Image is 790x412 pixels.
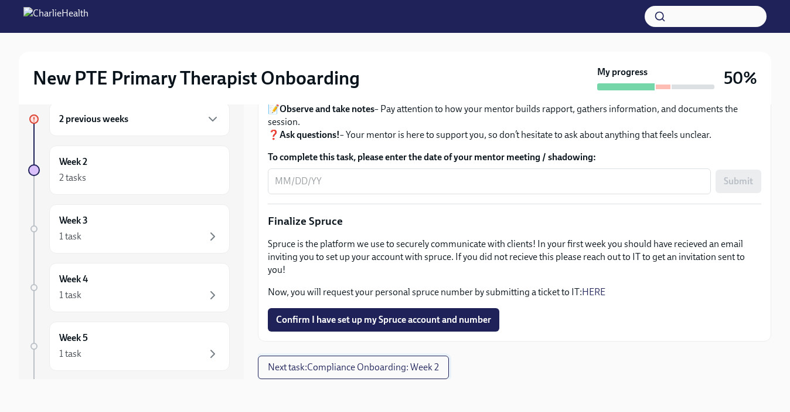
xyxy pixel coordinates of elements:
[59,230,81,243] div: 1 task
[59,113,128,126] h6: 2 previous weeks
[23,7,88,26] img: CharlieHealth
[59,347,81,360] div: 1 task
[268,151,761,164] label: To complete this task, please enter the date of your mentor meeting / shadowing:
[268,362,439,373] span: Next task : Compliance Onboarding: Week 2
[49,102,230,136] div: 2 previous weeks
[582,286,605,298] a: HERE
[268,77,761,141] p: 📅 – If you haven’t already, reach out to them on Slack or email to find a time that works. 📝 – Pa...
[28,322,230,371] a: Week 51 task
[59,171,86,184] div: 2 tasks
[28,204,230,254] a: Week 31 task
[59,332,88,345] h6: Week 5
[597,66,648,79] strong: My progress
[59,289,81,302] div: 1 task
[724,67,757,89] h3: 50%
[280,129,340,140] strong: Ask questions!
[258,356,449,379] button: Next task:Compliance Onboarding: Week 2
[268,308,499,332] button: Confirm I have set up my Spruce account and number
[59,156,87,168] h6: Week 2
[268,238,761,276] p: Spruce is the platform we use to securely communicate with clients! In your first week you should...
[28,146,230,195] a: Week 22 tasks
[268,214,761,229] p: Finalize Spruce
[276,314,491,326] span: Confirm I have set up my Spruce account and number
[33,66,360,90] h2: New PTE Primary Therapist Onboarding
[268,286,761,299] p: Now, you will request your personal spruce number by submitting a ticket to IT:
[280,103,374,114] strong: Observe and take notes
[59,273,88,286] h6: Week 4
[59,214,88,227] h6: Week 3
[28,263,230,312] a: Week 41 task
